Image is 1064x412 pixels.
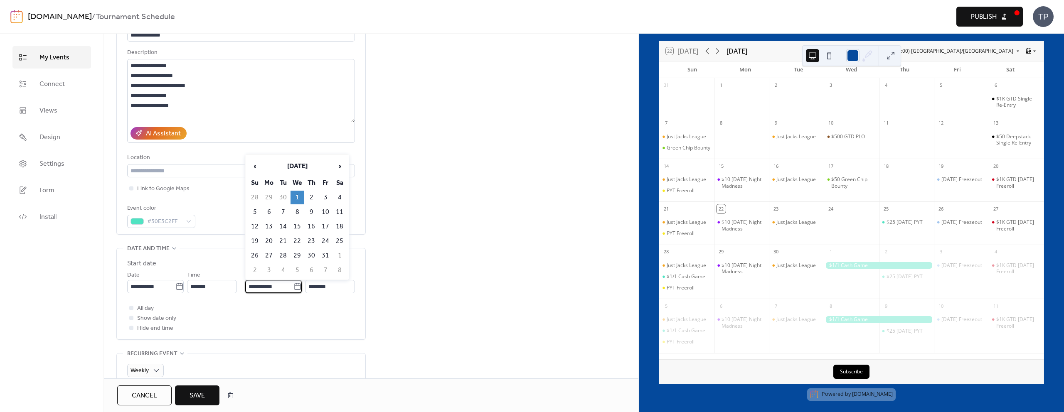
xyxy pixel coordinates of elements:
div: 4 [991,248,1000,257]
div: Just Jacks League [769,133,824,140]
span: Link to Google Maps [137,184,190,194]
div: 3 [936,248,946,257]
div: Just Jacks League [769,176,824,183]
div: Location [127,153,353,163]
div: Just Jacks League [659,219,714,226]
div: $10 Monday Night Madness [714,219,769,232]
div: TP [1033,6,1054,27]
div: 29 [717,248,726,257]
td: 16 [305,220,318,233]
td: 28 [248,191,261,204]
div: Just Jacks League [659,316,714,323]
td: 5 [291,263,304,277]
div: $10 Monday Night Madness [714,262,769,275]
div: $50 Deepstack Single Re-Entry [996,133,1040,146]
td: 18 [333,220,346,233]
div: $50 Deepstack Single Re-Entry [989,133,1044,146]
td: 23 [305,234,318,248]
span: Cancel [132,391,157,401]
span: › [333,158,346,174]
div: $500 GTD PLO [824,133,879,140]
span: Time [187,270,200,280]
div: Friday Freezeout [934,219,989,226]
div: $10 [DATE] Night Madness [722,176,766,189]
div: 21 [662,204,671,213]
td: 9 [305,205,318,219]
div: $50 Green Chip Bounty [831,176,875,189]
div: 12 [936,119,946,128]
div: 16 [771,162,781,171]
div: $25 Thursday PYT [879,219,934,226]
td: 29 [291,249,304,262]
span: Settings [39,159,64,169]
div: $1/1 Cash Game [667,327,705,334]
td: 7 [319,263,332,277]
div: Just Jacks League [769,219,824,226]
td: 28 [276,249,290,262]
div: 7 [771,302,781,311]
span: Recurring event [127,349,177,359]
td: 25 [333,234,346,248]
div: $1/1 Cash Game [659,327,714,334]
button: Publish [956,7,1023,27]
div: 10 [936,302,946,311]
div: 9 [882,302,891,311]
b: Tournament Schedule [96,9,175,25]
div: $1K GTD [DATE] Freeroll [996,219,1040,232]
span: Show date only [137,314,176,324]
span: Views [39,106,57,116]
div: [DATE] Freezeout [941,219,982,226]
span: Publish [971,12,997,22]
div: Just Jacks League [659,262,714,269]
div: $1K GTD [DATE] Freeroll [996,262,1040,275]
div: $1K GTD [DATE] Freeroll [996,176,1040,189]
div: Just Jacks League [659,133,714,140]
div: 5 [936,81,946,90]
span: Date [127,270,140,280]
th: Su [248,176,261,190]
th: Mo [262,176,276,190]
td: 22 [291,234,304,248]
div: 15 [717,162,726,171]
div: 6 [717,302,726,311]
a: My Events [12,46,91,69]
div: Powered by [822,391,893,398]
span: My Events [39,53,69,63]
div: $25 Thursday PYT [879,328,934,334]
td: 13 [262,220,276,233]
a: Cancel [117,385,172,405]
div: 23 [771,204,781,213]
td: 6 [262,205,276,219]
a: Install [12,206,91,228]
div: Tue [772,61,825,78]
div: 11 [991,302,1000,311]
a: Settings [12,152,91,175]
div: Friday Freezeout [934,316,989,323]
div: 2 [771,81,781,90]
td: 20 [262,234,276,248]
div: 26 [936,204,946,213]
td: 6 [305,263,318,277]
a: Views [12,99,91,122]
div: Description [127,48,353,58]
th: Fr [319,176,332,190]
div: Just Jacks League [667,262,706,269]
div: $10 [DATE] Night Madness [722,219,766,232]
div: Just Jacks League [776,262,816,269]
td: 8 [333,263,346,277]
div: $1K GTD Saturday Freeroll [989,316,1044,329]
td: 3 [319,191,332,204]
th: [DATE] [262,157,332,175]
div: 30 [771,248,781,257]
td: 10 [319,205,332,219]
div: Friday Freezeout [934,176,989,183]
div: $25 [DATE] PYT [887,328,923,334]
div: PYT Freeroll [659,230,714,237]
span: (GMT-06:00) [GEOGRAPHIC_DATA]/[GEOGRAPHIC_DATA] [881,49,1013,54]
div: $10 Monday Night Madness [714,316,769,329]
div: 17 [826,162,835,171]
div: Green Chip Bounty [659,145,714,151]
span: Date and time [127,244,170,254]
div: 25 [882,204,891,213]
div: Friday Freezeout [934,262,989,269]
